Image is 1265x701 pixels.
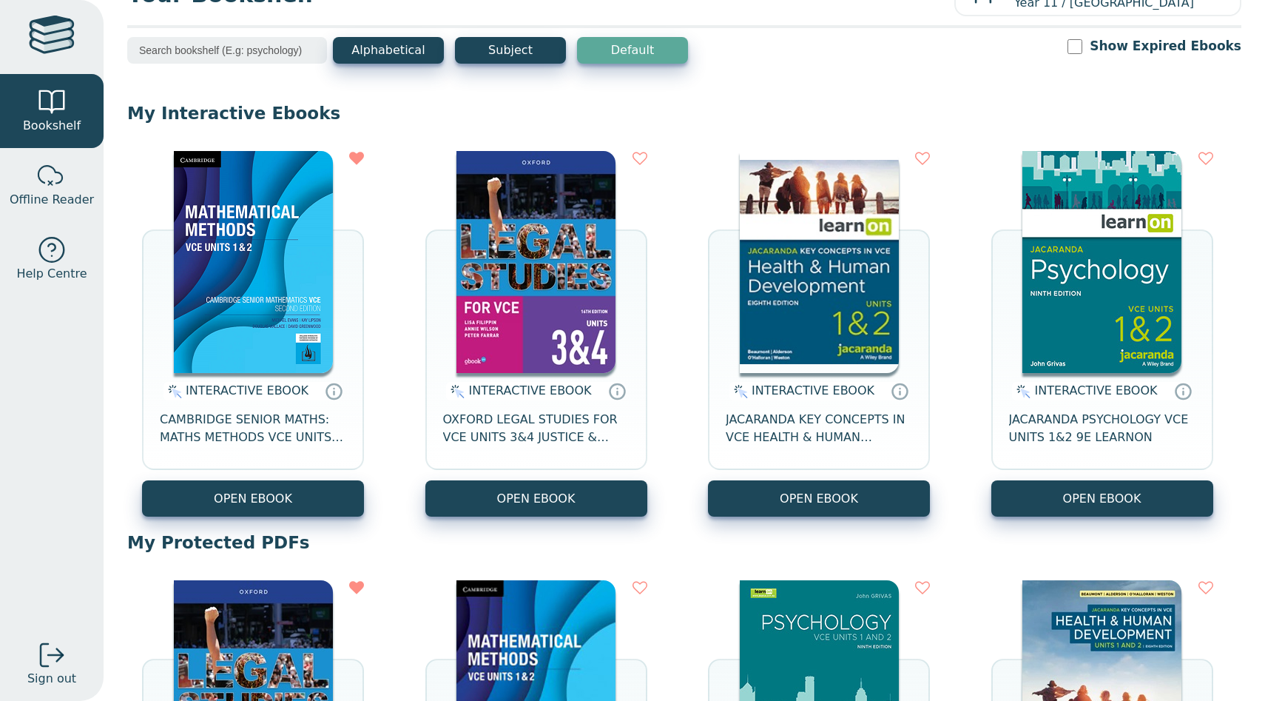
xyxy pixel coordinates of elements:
img: 5dbb8fc4-eac2-4bdb-8cd5-a7394438c953.jpg [1022,151,1181,373]
img: interactive.svg [163,383,182,400]
img: interactive.svg [729,383,748,400]
input: Search bookshelf (E.g: psychology) [127,37,327,64]
a: Interactive eBooks are accessed online via the publisher’s portal. They contain interactive resou... [1174,382,1192,400]
span: Sign out [27,670,76,688]
p: My Protected PDFs [127,531,1241,554]
label: Show Expired Ebooks [1090,37,1241,56]
button: Default [577,37,688,64]
button: OPEN EBOOK [142,480,364,517]
button: OPEN EBOOK [425,480,647,517]
img: db0c0c84-88f5-4982-b677-c50e1668d4a0.jpg [740,151,899,373]
span: Offline Reader [10,191,94,209]
span: Help Centre [16,265,87,283]
span: CAMBRIDGE SENIOR MATHS: MATHS METHODS VCE UNITS 1&2 EBOOK 2E [160,411,346,446]
p: My Interactive Ebooks [127,102,1241,124]
button: Subject [455,37,566,64]
span: INTERACTIVE EBOOK [469,383,592,398]
img: interactive.svg [1012,383,1030,400]
img: be5b08ab-eb35-4519-9ec8-cbf0bb09014d.jpg [456,151,615,373]
span: JACARANDA PSYCHOLOGY VCE UNITS 1&2 9E LEARNON [1009,411,1195,446]
button: OPEN EBOOK [991,480,1213,517]
a: Interactive eBooks are accessed online via the publisher’s portal. They contain interactive resou... [608,382,626,400]
span: INTERACTIVE EBOOK [1035,383,1158,398]
span: INTERACTIVE EBOOK [186,383,308,398]
span: OXFORD LEGAL STUDIES FOR VCE UNITS 3&4 JUSTICE & OUTCOMES STUDENT OBOOK + ASSESS 16E [443,411,630,446]
a: Interactive eBooks are accessed online via the publisher’s portal. They contain interactive resou... [325,382,343,400]
span: JACARANDA KEY CONCEPTS IN VCE HEALTH & HUMAN DEVELOPMENT UNITS 1&2 LEARNON EBOOK 8E [726,411,912,446]
img: interactive.svg [446,383,465,400]
a: Interactive eBooks are accessed online via the publisher’s portal. They contain interactive resou... [891,382,908,400]
button: OPEN EBOOK [708,480,930,517]
button: Alphabetical [333,37,444,64]
span: Bookshelf [23,117,81,135]
span: INTERACTIVE EBOOK [752,383,874,398]
img: 0b3c2c99-4463-4df4-a628-40244046fa74.png [174,151,333,373]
